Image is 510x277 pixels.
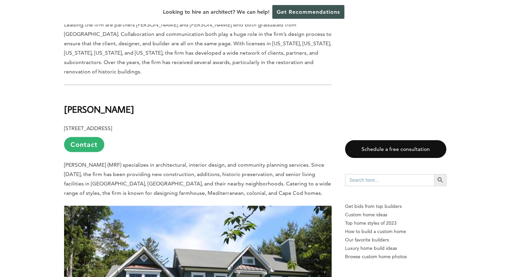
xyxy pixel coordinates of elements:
a: Top home styles of 2023 [345,219,446,227]
a: Browse custom home photos [345,253,446,261]
span: [PERSON_NAME] (MRF) specializes in architectural, interior design, and community planning service... [64,161,331,196]
a: Schedule a free consultation [345,140,446,158]
svg: Search [437,176,444,184]
a: Get Recommendations [272,5,344,19]
span: Leading the firm are partners [PERSON_NAME] and [PERSON_NAME] who both graduated from [GEOGRAPHIC... [64,21,332,75]
a: Our favorite builders [345,236,446,244]
a: How to build a custom home [345,227,446,236]
input: Search here... [345,174,434,186]
a: Custom home ideas [345,211,446,219]
p: Get bids from top builders [345,202,446,211]
b: [PERSON_NAME] [64,103,134,115]
a: Luxury home build ideas [345,244,446,253]
a: Contact [64,137,104,152]
b: [STREET_ADDRESS] [64,125,112,131]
